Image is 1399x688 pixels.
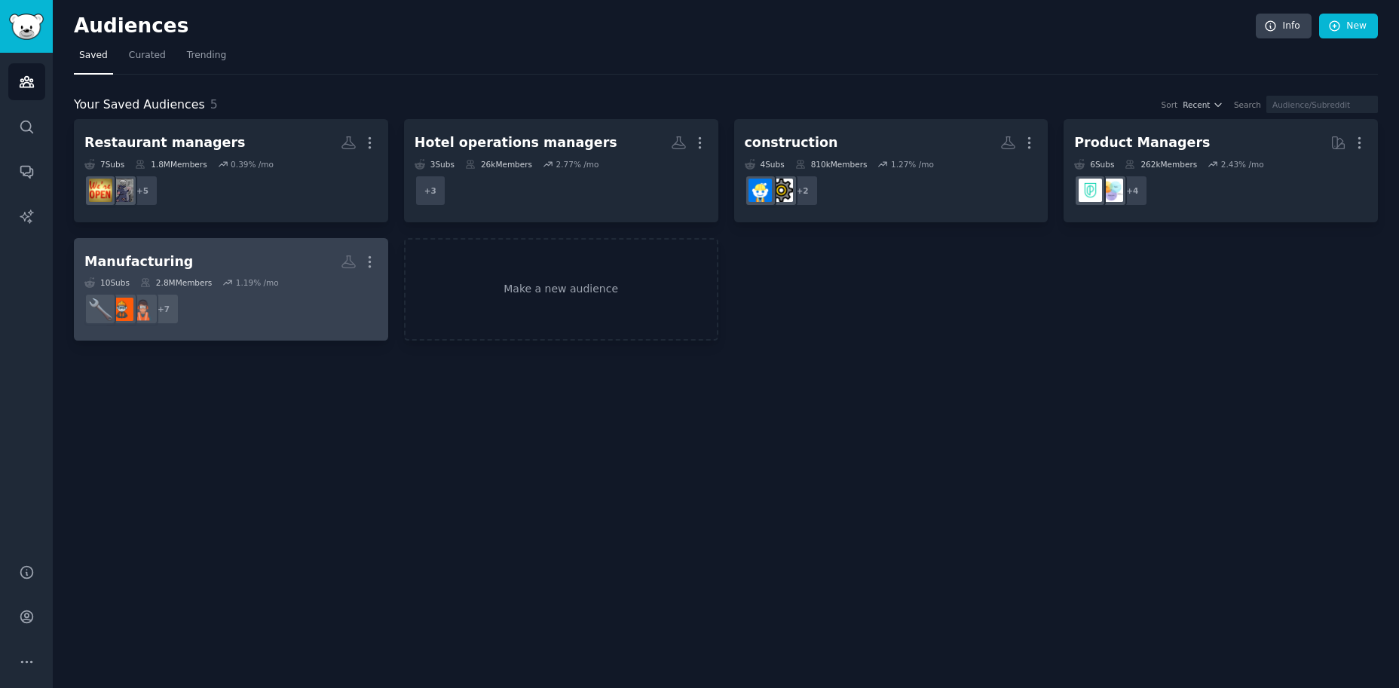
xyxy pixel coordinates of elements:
div: + 5 [127,175,158,206]
a: Saved [74,44,113,75]
div: Manufacturing [84,252,193,271]
div: 1.27 % /mo [891,159,934,170]
img: MechanicalEngineering [89,298,112,321]
div: Hotel operations managers [415,133,617,152]
div: Sort [1162,99,1178,110]
div: + 4 [1116,175,1148,206]
div: + 3 [415,175,446,206]
div: 262k Members [1125,159,1197,170]
a: Product Managers6Subs262kMembers2.43% /mo+4ProductManagementProductMgmt [1064,119,1378,222]
div: + 2 [787,175,819,206]
div: Restaurant managers [84,133,246,152]
div: 6 Sub s [1074,159,1114,170]
div: Product Managers [1074,133,1210,152]
span: Recent [1183,99,1210,110]
img: SafetyProfessionals [110,298,133,321]
span: Saved [79,49,108,63]
a: Curated [124,44,171,75]
span: 5 [210,97,218,112]
span: Curated [129,49,166,63]
img: ProductManagement [1100,179,1123,202]
div: 4 Sub s [745,159,785,170]
div: 0.39 % /mo [231,159,274,170]
span: Trending [187,49,226,63]
img: ConstructionTech [770,179,793,202]
div: 10 Sub s [84,277,130,288]
div: construction [745,133,838,152]
div: 2.77 % /mo [556,159,599,170]
div: 1.8M Members [135,159,207,170]
div: 2.43 % /mo [1221,159,1264,170]
div: + 7 [148,293,179,325]
div: Search [1234,99,1261,110]
img: KitchenConfidential [110,179,133,202]
div: 3 Sub s [415,159,455,170]
img: Construction [748,179,772,202]
img: ProductMgmt [1079,179,1102,202]
a: Make a new audience [404,238,718,341]
div: 810k Members [795,159,868,170]
button: Recent [1183,99,1223,110]
a: New [1319,14,1378,39]
div: 7 Sub s [84,159,124,170]
img: Restaurant_Managers [89,179,112,202]
div: 1.19 % /mo [236,277,279,288]
div: 26k Members [465,159,532,170]
a: Restaurant managers7Subs1.8MMembers0.39% /mo+5KitchenConfidentialRestaurant_Managers [74,119,388,222]
a: Manufacturing10Subs2.8MMembers1.19% /mo+7ManufacturingPornSafetyProfessionalsMechanicalEngineering [74,238,388,341]
div: 2.8M Members [140,277,212,288]
a: construction4Subs810kMembers1.27% /mo+2ConstructionTechConstruction [734,119,1048,222]
a: Hotel operations managers3Subs26kMembers2.77% /mo+3 [404,119,718,222]
img: GummySearch logo [9,14,44,40]
h2: Audiences [74,14,1256,38]
input: Audience/Subreddit [1266,96,1378,113]
img: ManufacturingPorn [131,298,155,321]
a: Info [1256,14,1312,39]
span: Your Saved Audiences [74,96,205,115]
a: Trending [182,44,231,75]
